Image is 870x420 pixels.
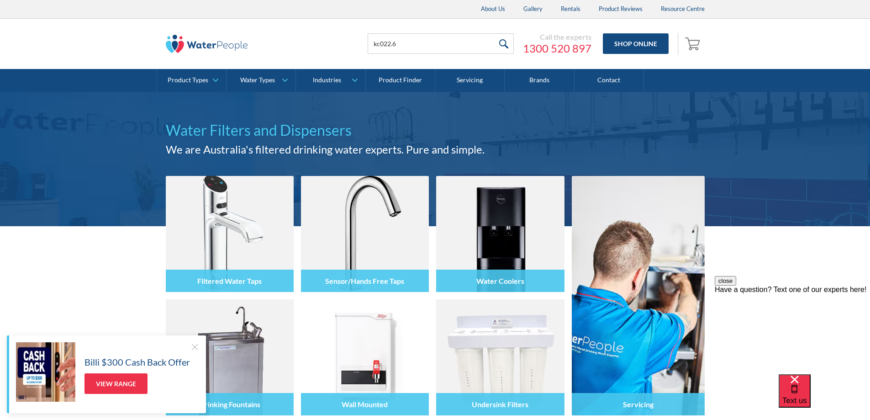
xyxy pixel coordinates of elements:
[301,299,429,415] img: Wall Mounted
[368,33,514,54] input: Search products
[779,374,870,420] iframe: podium webchat widget bubble
[472,400,528,409] h4: Undersink Filters
[715,276,870,386] iframe: podium webchat widget prompt
[240,76,275,84] div: Water Types
[296,69,365,92] a: Industries
[197,276,262,285] h4: Filtered Water Taps
[199,400,260,409] h4: Drinking Fountains
[523,32,591,42] div: Call the experts
[84,373,148,394] a: View Range
[301,176,429,292] img: Sensor/Hands Free Taps
[166,35,248,53] img: The Water People
[84,355,190,369] h5: Billi $300 Cash Back Offer
[505,69,574,92] a: Brands
[168,76,208,84] div: Product Types
[572,176,705,415] a: Servicing
[683,33,705,55] a: Open empty cart
[325,276,404,285] h4: Sensor/Hands Free Taps
[366,69,435,92] a: Product Finder
[166,176,294,292] img: Filtered Water Taps
[523,42,591,55] a: 1300 520 897
[436,176,564,292] img: Water Coolers
[16,342,75,402] img: Billi $300 Cash Back Offer
[435,69,505,92] a: Servicing
[685,36,702,51] img: shopping cart
[603,33,669,54] a: Shop Online
[313,76,341,84] div: Industries
[342,400,388,409] h4: Wall Mounted
[623,400,654,409] h4: Servicing
[476,276,524,285] h4: Water Coolers
[157,69,226,92] a: Product Types
[436,299,564,415] img: Undersink Filters
[166,299,294,415] img: Drinking Fountains
[227,69,295,92] a: Water Types
[575,69,644,92] a: Contact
